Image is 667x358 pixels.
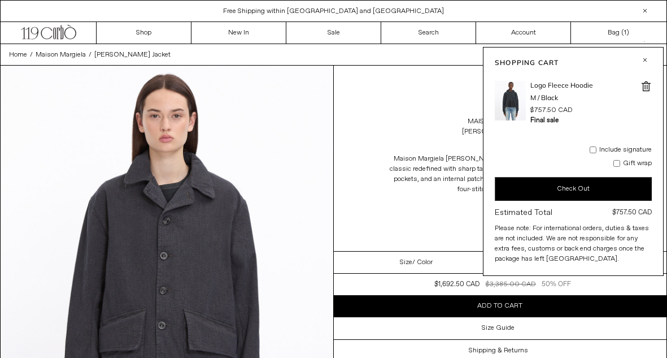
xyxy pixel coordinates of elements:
div: $1,692.50 CAD [434,279,479,290]
a: [PERSON_NAME] Jacket [94,50,171,60]
span: Home [9,50,27,59]
h3: Size Guide [482,324,515,332]
span: Size [400,257,412,268]
p: Maison Margiela [PERSON_NAME] Jacket in midnight blue. A modern classic redefined with sharp tail... [387,148,613,200]
a: Free Shipping within [GEOGRAPHIC_DATA] and [GEOGRAPHIC_DATA] [223,7,444,16]
a: Search [381,22,476,44]
span: / Color [412,257,433,268]
a: Maison Margiela [36,50,86,60]
span: 1 [624,28,626,37]
div: $3,385.00 CAD [486,279,536,290]
span: [PERSON_NAME] Jacket [94,50,171,59]
span: Maison Margiela [36,50,86,59]
span: / [89,50,91,60]
span: Add to cart [477,301,522,310]
a: New In [191,22,286,44]
a: Sale [286,22,381,44]
a: Bag () [571,22,666,44]
span: / [30,50,33,60]
a: Shop [97,22,191,44]
h3: Shipping & Returns [469,347,528,355]
div: 50% OFF [542,279,571,290]
span: ) [624,28,629,38]
button: Add to cart [334,295,667,317]
div: [PERSON_NAME] Jacket [462,127,538,137]
a: Account [476,22,571,44]
a: Home [9,50,27,60]
a: Maison Margiela [468,117,532,127]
